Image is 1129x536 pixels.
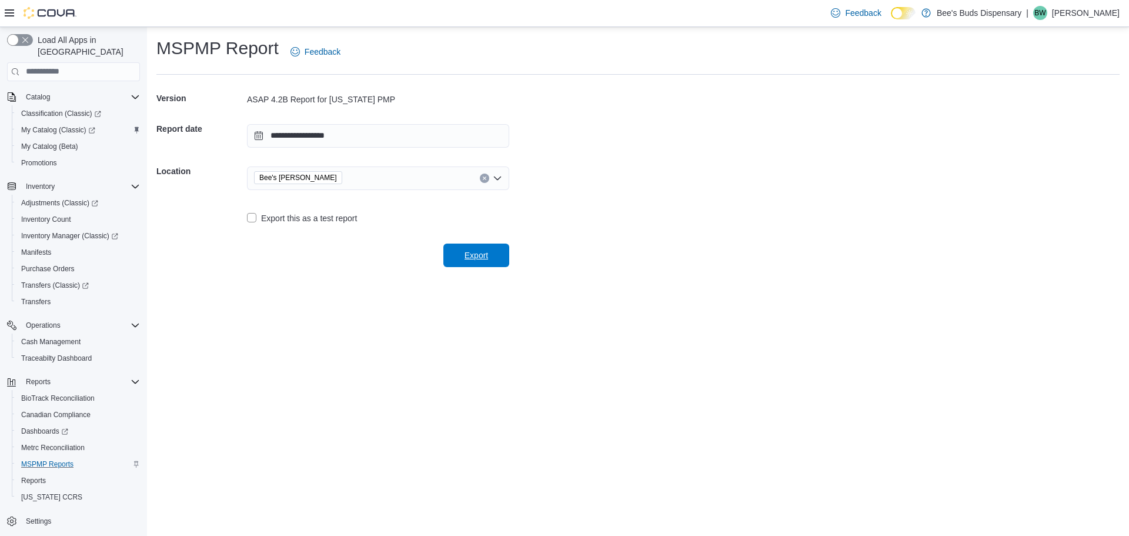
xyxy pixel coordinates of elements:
a: My Catalog (Classic) [12,122,145,138]
p: Bee's Buds Dispensary [937,6,1021,20]
span: Traceabilty Dashboard [21,354,92,363]
a: My Catalog (Classic) [16,123,100,137]
a: Inventory Count [16,212,76,227]
button: Inventory [21,179,59,194]
span: Promotions [21,158,57,168]
span: Promotions [16,156,140,170]
span: BW [1034,6,1046,20]
span: Inventory Count [21,215,71,224]
a: Transfers [16,295,55,309]
span: Operations [21,318,140,332]
span: Canadian Compliance [16,408,140,422]
span: Purchase Orders [16,262,140,276]
span: Transfers [21,297,51,307]
input: Accessible screen reader label [347,171,348,185]
span: Cash Management [16,335,140,349]
p: | [1026,6,1028,20]
a: Cash Management [16,335,85,349]
button: Operations [2,317,145,334]
button: Settings [2,512,145,530]
button: Inventory Count [12,211,145,228]
button: Reports [21,375,55,389]
span: Metrc Reconciliation [21,443,85,452]
button: My Catalog (Beta) [12,138,145,155]
h5: Location [156,159,245,183]
span: BioTrack Reconciliation [21,394,95,403]
button: Reports [12,472,145,489]
button: Inventory [2,178,145,195]
a: Metrc Reconciliation [16,441,89,455]
span: MSPMP Reports [16,457,140,471]
span: My Catalog (Beta) [16,139,140,154]
button: Metrc Reconciliation [12,440,145,456]
label: Export this as a test report [247,211,357,225]
a: Classification (Classic) [16,106,106,121]
span: Settings [21,514,140,528]
button: Traceabilty Dashboard [12,350,145,367]
span: Traceabilty Dashboard [16,351,140,365]
span: Dashboards [16,424,140,438]
span: Bee's Buds Wiggins [254,171,342,184]
span: Cash Management [21,337,81,347]
h5: Version [156,86,245,110]
a: Classification (Classic) [12,105,145,122]
button: Catalog [21,90,55,104]
span: Manifests [21,248,51,257]
button: Transfers [12,294,145,310]
span: Classification (Classic) [21,109,101,118]
h1: MSPMP Report [156,36,279,60]
button: BioTrack Reconciliation [12,390,145,407]
a: Transfers (Classic) [12,277,145,294]
span: Inventory Manager (Classic) [16,229,140,243]
span: Adjustments (Classic) [16,196,140,210]
span: Metrc Reconciliation [16,441,140,455]
span: Inventory Manager (Classic) [21,231,118,241]
button: [US_STATE] CCRS [12,489,145,505]
span: My Catalog (Beta) [21,142,78,151]
a: Manifests [16,245,56,259]
a: Inventory Manager (Classic) [16,229,123,243]
span: Transfers (Classic) [21,281,89,290]
button: Operations [21,318,65,332]
span: Inventory [21,179,140,194]
span: Canadian Compliance [21,410,91,420]
p: [PERSON_NAME] [1052,6,1120,20]
span: Transfers (Classic) [16,278,140,292]
input: Dark Mode [891,7,916,19]
button: MSPMP Reports [12,456,145,472]
a: Adjustments (Classic) [12,195,145,211]
a: Adjustments (Classic) [16,196,103,210]
a: Canadian Compliance [16,408,95,422]
a: My Catalog (Beta) [16,139,83,154]
span: MSPMP Reports [21,460,74,469]
a: Feedback [826,1,886,25]
a: Transfers (Classic) [16,278,93,292]
span: Reports [21,375,140,389]
a: Settings [21,514,56,528]
span: Catalog [26,92,50,102]
a: Dashboards [12,423,145,440]
button: Open list of options [493,174,502,183]
span: Export [465,249,488,261]
a: Feedback [286,40,345,64]
button: Canadian Compliance [12,407,145,423]
a: [US_STATE] CCRS [16,490,87,504]
span: Bee's [PERSON_NAME] [259,172,337,184]
button: Export [443,244,509,267]
span: Feedback [845,7,881,19]
span: My Catalog (Classic) [16,123,140,137]
button: Purchase Orders [12,261,145,277]
a: Dashboards [16,424,73,438]
button: Catalog [2,89,145,105]
input: Press the down key to open a popover containing a calendar. [247,124,509,148]
span: Adjustments (Classic) [21,198,98,208]
a: MSPMP Reports [16,457,78,471]
button: Promotions [12,155,145,171]
span: Reports [16,474,140,488]
span: Dark Mode [891,19,891,20]
a: Inventory Manager (Classic) [12,228,145,244]
button: Cash Management [12,334,145,350]
span: Feedback [305,46,340,58]
a: Traceabilty Dashboard [16,351,96,365]
div: Bow Wilson [1033,6,1047,20]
